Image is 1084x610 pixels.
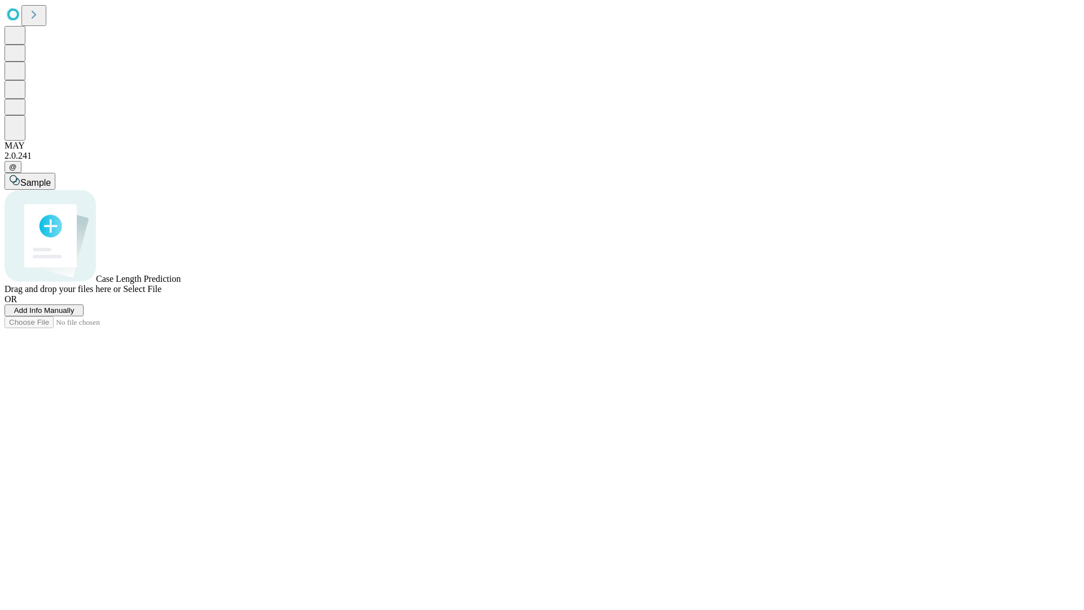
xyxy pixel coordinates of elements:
div: MAY [5,141,1079,151]
span: Case Length Prediction [96,274,181,284]
button: @ [5,161,21,173]
span: Add Info Manually [14,306,75,315]
button: Add Info Manually [5,304,84,316]
button: Sample [5,173,55,190]
span: Select File [123,284,161,294]
div: 2.0.241 [5,151,1079,161]
span: @ [9,163,17,171]
span: OR [5,294,17,304]
span: Sample [20,178,51,188]
span: Drag and drop your files here or [5,284,121,294]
